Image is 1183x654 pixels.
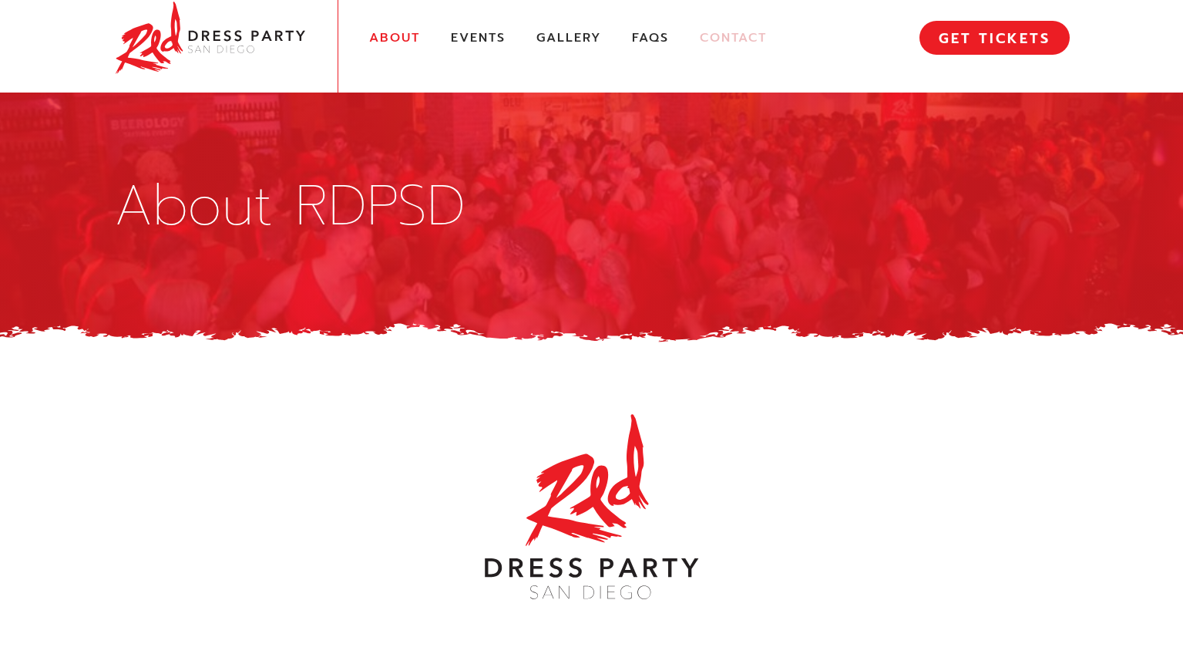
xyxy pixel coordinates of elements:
a: GET TICKETS [919,21,1070,55]
a: Gallery [536,30,601,46]
a: About [369,30,420,46]
a: FAQs [632,30,669,46]
h1: About RDPSD [114,178,1070,234]
a: Contact [700,30,767,46]
a: Events [451,30,506,46]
